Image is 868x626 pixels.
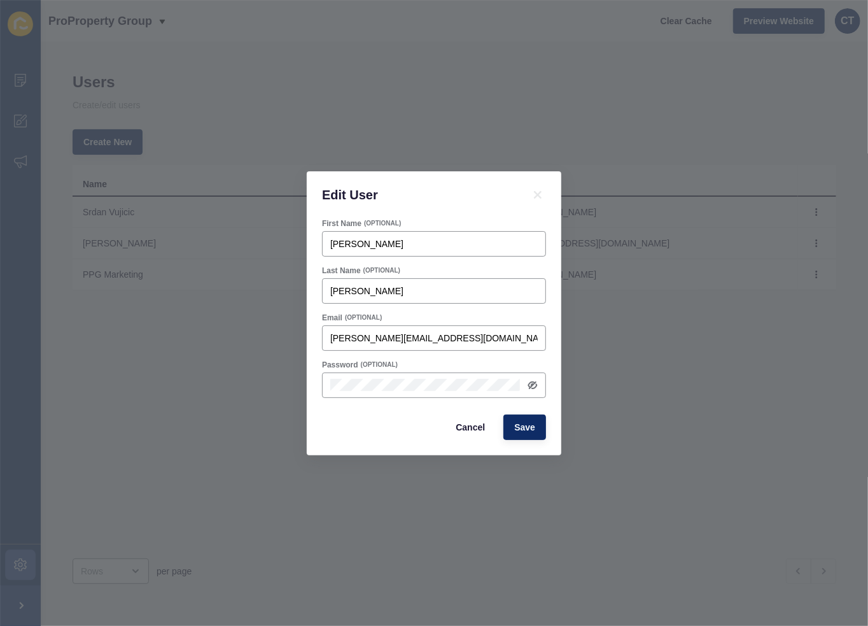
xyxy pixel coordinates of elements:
[345,313,382,322] span: (OPTIONAL)
[456,421,485,434] span: Cancel
[445,415,496,440] button: Cancel
[364,219,401,228] span: (OPTIONAL)
[322,360,358,370] label: Password
[322,313,342,323] label: Email
[322,187,514,203] h1: Edit User
[503,415,546,440] button: Save
[322,218,361,229] label: First Name
[361,360,398,369] span: (OPTIONAL)
[322,266,361,276] label: Last Name
[514,421,535,434] span: Save
[363,266,400,275] span: (OPTIONAL)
